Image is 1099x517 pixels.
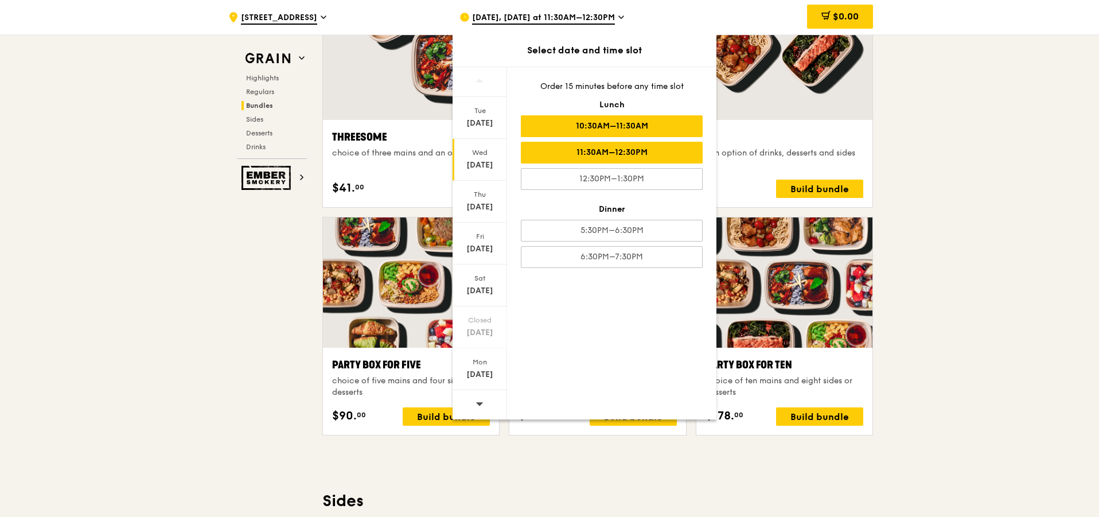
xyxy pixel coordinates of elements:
[241,166,294,190] img: Ember Smokery web logo
[403,407,490,426] div: Build bundle
[521,220,703,242] div: 5:30PM–6:30PM
[454,160,505,171] div: [DATE]
[521,81,703,92] div: Order 15 minutes before any time slot
[454,148,505,157] div: Wed
[246,74,279,82] span: Highlights
[332,407,357,425] span: $90.
[332,147,583,159] div: choice of three mains and an option of drinks, desserts and sides
[521,204,703,215] div: Dinner
[454,316,505,325] div: Closed
[454,190,505,199] div: Thu
[521,115,703,137] div: 10:30AM–11:30AM
[612,129,863,145] div: Fivesome
[246,102,273,110] span: Bundles
[454,369,505,380] div: [DATE]
[332,357,490,373] div: Party Box for Five
[355,182,364,192] span: 00
[332,375,490,398] div: choice of five mains and four sides or desserts
[776,180,863,198] div: Build bundle
[241,48,294,69] img: Grain web logo
[454,106,505,115] div: Tue
[590,407,677,426] div: Build bundle
[454,118,505,129] div: [DATE]
[454,243,505,255] div: [DATE]
[776,407,863,426] div: Build bundle
[246,88,274,96] span: Regulars
[612,147,863,159] div: choice of five mains and an option of drinks, desserts and sides
[453,44,716,57] div: Select date and time slot
[357,410,366,419] span: 00
[706,375,863,398] div: choice of ten mains and eight sides or desserts
[454,201,505,213] div: [DATE]
[706,407,734,425] span: $178.
[332,129,583,145] div: Threesome
[241,12,317,25] span: [STREET_ADDRESS]
[454,285,505,297] div: [DATE]
[246,143,266,151] span: Drinks
[332,180,355,197] span: $41.
[521,99,703,111] div: Lunch
[246,115,263,123] span: Sides
[454,232,505,241] div: Fri
[454,357,505,367] div: Mon
[833,11,859,22] span: $0.00
[521,168,703,190] div: 12:30PM–1:30PM
[454,327,505,339] div: [DATE]
[472,12,615,25] span: [DATE], [DATE] at 11:30AM–12:30PM
[521,246,703,268] div: 6:30PM–7:30PM
[454,274,505,283] div: Sat
[322,491,873,511] h3: Sides
[246,129,272,137] span: Desserts
[734,410,743,419] span: 00
[706,357,863,373] div: Party Box for Ten
[521,142,703,164] div: 11:30AM–12:30PM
